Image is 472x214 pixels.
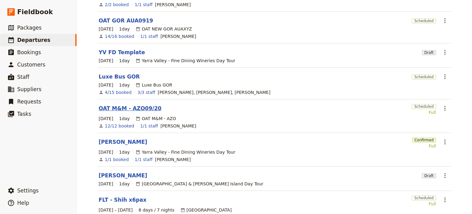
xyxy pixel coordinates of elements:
[440,195,450,205] button: Actions
[136,115,176,122] div: OAT M&M - AZO
[440,47,450,58] button: Actions
[17,49,41,55] span: Bookings
[105,2,129,8] a: View the bookings for this departure
[412,143,436,149] div: Full
[440,170,450,181] button: Actions
[105,33,134,39] a: View the bookings for this departure
[99,115,113,122] span: [DATE]
[17,200,29,206] span: Help
[99,73,140,80] a: Luxe Bus GOR
[99,138,147,146] a: [PERSON_NAME]
[412,109,436,115] div: Full
[158,89,270,95] span: Cory Corbett, Marlene Walter, Steven Andrew
[440,71,450,82] button: Actions
[99,196,147,204] a: FLT - Shih x6pax
[119,149,130,155] span: 1 day
[17,86,41,92] span: Suppliers
[155,156,191,163] span: Neil Green
[136,149,235,155] div: Yarra Valley - Fine Dining Wineries Day Tour
[136,58,235,64] div: Yarra Valley - Fine Dining Wineries Day Tour
[136,181,263,187] div: [GEOGRAPHIC_DATA] & [PERSON_NAME] Island Day Tour
[17,62,45,68] span: Customers
[412,138,436,143] span: Confirmed
[440,15,450,26] button: Actions
[412,196,436,200] span: Scheduled
[17,188,39,194] span: Settings
[99,49,145,56] a: YV FD Template
[105,89,132,95] a: View the bookings for this departure
[135,156,152,163] a: 1/1 staff
[99,26,113,32] span: [DATE]
[17,74,29,80] span: Staff
[180,207,232,213] div: [GEOGRAPHIC_DATA]
[99,58,113,64] span: [DATE]
[17,37,50,43] span: Departures
[160,123,196,129] span: Alan Edwards
[119,181,130,187] span: 1 day
[135,2,152,8] a: 1/1 staff
[119,26,130,32] span: 1 day
[440,103,450,114] button: Actions
[17,7,53,17] span: Fieldbook
[105,156,129,163] a: View the bookings for this departure
[99,82,113,88] span: [DATE]
[160,33,196,39] span: Allan Larsen
[99,207,133,213] span: [DATE] – [DATE]
[136,26,192,32] div: OAT NEW GOR AUAXYZ
[137,89,155,95] a: 3/3 staff
[99,172,147,179] a: [PERSON_NAME]
[99,149,113,155] span: [DATE]
[412,18,436,23] span: Scheduled
[99,181,113,187] span: [DATE]
[99,17,153,24] a: OAT GOR AUA0919
[139,207,175,213] span: 8 days / 7 nights
[422,50,436,55] span: Draft
[105,123,134,129] a: View the bookings for this departure
[412,104,436,109] span: Scheduled
[440,137,450,147] button: Actions
[136,82,172,88] div: Luxe Bus GOR
[99,105,161,112] a: OAT M&M - AZO09/20
[17,25,41,31] span: Packages
[17,99,41,105] span: Requests
[119,82,130,88] span: 1 day
[140,33,158,39] a: 1/1 staff
[17,111,31,117] span: Tasks
[412,201,436,207] div: Full
[119,115,130,122] span: 1 day
[140,123,158,129] a: 1/1 staff
[119,58,130,64] span: 1 day
[422,173,436,178] span: Draft
[155,2,191,8] span: Alan Edwards
[412,75,436,79] span: Scheduled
